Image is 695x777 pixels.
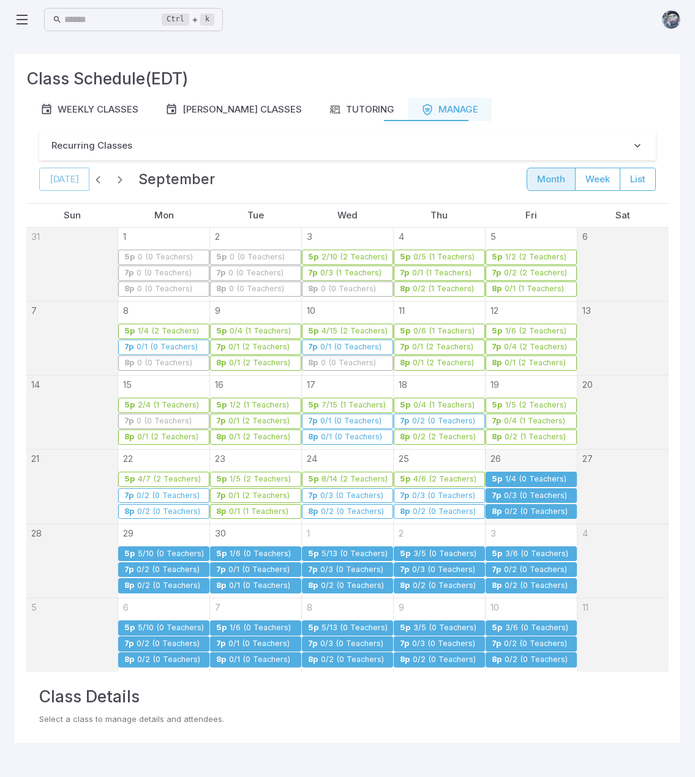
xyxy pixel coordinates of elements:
div: 0/3 (0 Teachers) [411,491,476,500]
div: 8/14 (2 Teachers) [321,475,388,484]
kbd: Ctrl [162,13,189,26]
div: 0/3 (1 Teachers) [320,269,382,278]
div: 0/1 (2 Teachers) [504,359,566,368]
div: 8p [491,433,502,442]
td: September 29, 2025 [118,524,210,598]
div: 7p [399,565,410,574]
div: 7p [491,343,502,352]
div: 3/6 (0 Teachers) [505,623,569,633]
a: September 12, 2025 [486,302,498,318]
div: 0/1 (2 Teachers) [228,433,291,442]
div: 7p [399,417,410,426]
td: September 30, 2025 [210,524,302,598]
div: 7p [124,565,134,574]
div: 8p [307,359,318,368]
div: 7p [124,269,134,278]
div: 5p [491,401,503,410]
p: Recurring Classes [51,139,132,152]
div: 0/5 (1 Teachers) [413,253,475,262]
div: 0/6 (1 Teachers) [413,327,475,336]
td: September 3, 2025 [302,228,394,302]
div: 0/2 (0 Teachers) [320,581,385,590]
div: + [162,12,214,27]
a: September 29, 2025 [118,524,133,540]
div: 0/2 (0 Teachers) [503,565,568,574]
div: 0 (0 Teachers) [136,269,192,278]
div: 7p [216,417,226,426]
div: 3/5 (0 Teachers) [413,549,477,559]
a: September 1, 2025 [118,228,126,244]
div: 8p [216,433,227,442]
td: October 1, 2025 [302,524,394,598]
a: October 9, 2025 [394,598,404,614]
a: September 28, 2025 [26,524,42,540]
a: Tuesday [242,204,269,227]
div: 0/2 (2 Teachers) [503,269,568,278]
td: September 6, 2025 [577,228,669,302]
div: 1/5 (2 Teachers) [229,475,291,484]
div: Tutoring [329,103,394,116]
a: September 14, 2025 [26,376,40,392]
div: 5/13 (0 Teachers) [321,549,388,559]
div: 8p [399,284,410,294]
div: 0 (0 Teachers) [136,417,192,426]
a: September 18, 2025 [394,376,407,392]
div: 8p [399,359,410,368]
div: Weekly Classes [40,103,138,116]
div: 5p [216,401,227,410]
td: September 15, 2025 [118,376,210,450]
div: 8p [399,507,410,516]
div: 2/10 (2 Teachers) [321,253,388,262]
img: andrew.jpg [662,10,680,29]
div: 7p [216,343,226,352]
div: 1/2 (1 Teachers) [229,401,290,410]
div: 0/4 (2 Teachers) [503,343,568,352]
td: September 13, 2025 [577,302,669,376]
td: October 11, 2025 [577,598,669,672]
a: September 24, 2025 [302,450,317,466]
div: 0/2 (2 Teachers) [412,433,476,442]
td: September 2, 2025 [210,228,302,302]
div: 0/2 (0 Teachers) [137,507,201,516]
td: September 10, 2025 [302,302,394,376]
div: 7p [307,491,318,500]
div: 8p [307,433,318,442]
div: 8p [491,655,502,664]
div: 0/3 (0 Teachers) [320,639,384,649]
div: 5p [216,327,227,336]
h3: Class Schedule (EDT) [27,66,189,91]
a: October 2, 2025 [394,524,404,540]
a: October 1, 2025 [302,524,310,540]
div: 8p [491,507,502,516]
div: 7p [491,491,502,500]
div: 5p [216,549,227,559]
a: September 3, 2025 [302,228,312,244]
a: October 11, 2025 [577,598,588,614]
div: 8p [307,655,318,664]
div: 5p [124,549,135,559]
td: August 31, 2025 [26,228,118,302]
td: September 7, 2025 [26,302,118,376]
div: 0 (0 Teachers) [229,253,285,262]
div: 1/2 (2 Teachers) [505,253,567,262]
div: 0/3 (0 Teachers) [411,565,476,574]
div: 7p [491,269,502,278]
div: 0/1 (0 Teachers) [320,417,382,426]
a: September 5, 2025 [486,228,496,244]
a: Monday [149,204,179,227]
td: October 9, 2025 [393,598,485,672]
div: 7p [491,565,502,574]
td: September 17, 2025 [302,376,394,450]
div: 5p [491,549,503,559]
button: month [527,168,576,191]
button: Next month [111,171,129,188]
div: 5p [399,475,411,484]
div: 5p [307,623,319,633]
div: 0/1 (1 Teachers) [411,269,472,278]
div: 5p [124,253,135,262]
a: September 2, 2025 [210,228,220,244]
td: September 20, 2025 [577,376,669,450]
div: 7p [399,491,410,500]
td: September 11, 2025 [393,302,485,376]
div: 7p [399,269,410,278]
